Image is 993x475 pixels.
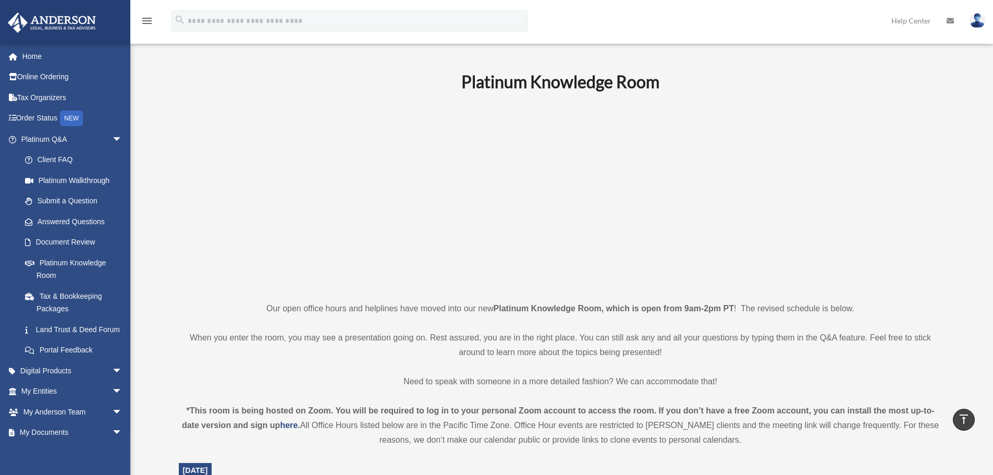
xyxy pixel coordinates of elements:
[179,301,942,316] p: Our open office hours and helplines have moved into our new ! The revised schedule is below.
[7,422,138,443] a: My Documentsarrow_drop_down
[179,331,942,360] p: When you enter the room, you may see a presentation going on. Rest assured, you are in the right ...
[112,381,133,403] span: arrow_drop_down
[15,252,133,286] a: Platinum Knowledge Room
[7,381,138,402] a: My Entitiesarrow_drop_down
[404,106,717,282] iframe: 231110_Toby_KnowledgeRoom
[141,18,153,27] a: menu
[15,211,138,232] a: Answered Questions
[7,129,138,150] a: Platinum Q&Aarrow_drop_down
[7,108,138,129] a: Order StatusNEW
[7,46,138,67] a: Home
[179,404,942,447] div: All Office Hours listed below are in the Pacific Time Zone. Office Hour events are restricted to ...
[183,466,208,474] span: [DATE]
[953,409,975,431] a: vertical_align_top
[112,422,133,444] span: arrow_drop_down
[112,360,133,382] span: arrow_drop_down
[60,111,83,126] div: NEW
[7,401,138,422] a: My Anderson Teamarrow_drop_down
[15,319,138,340] a: Land Trust & Deed Forum
[970,13,985,28] img: User Pic
[112,129,133,150] span: arrow_drop_down
[7,87,138,108] a: Tax Organizers
[7,360,138,381] a: Digital Productsarrow_drop_down
[15,232,138,253] a: Document Review
[298,421,300,430] strong: .
[958,413,970,425] i: vertical_align_top
[182,406,935,430] strong: *This room is being hosted on Zoom. You will be required to log in to your personal Zoom account ...
[179,374,942,389] p: Need to speak with someone in a more detailed fashion? We can accommodate that!
[7,67,138,88] a: Online Ordering
[15,340,138,361] a: Portal Feedback
[461,71,659,92] b: Platinum Knowledge Room
[494,304,734,313] strong: Platinum Knowledge Room, which is open from 9am-2pm PT
[112,401,133,423] span: arrow_drop_down
[174,14,186,26] i: search
[5,13,99,33] img: Anderson Advisors Platinum Portal
[15,191,138,212] a: Submit a Question
[15,150,138,170] a: Client FAQ
[15,170,138,191] a: Platinum Walkthrough
[141,15,153,27] i: menu
[280,421,298,430] a: here
[15,286,138,319] a: Tax & Bookkeeping Packages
